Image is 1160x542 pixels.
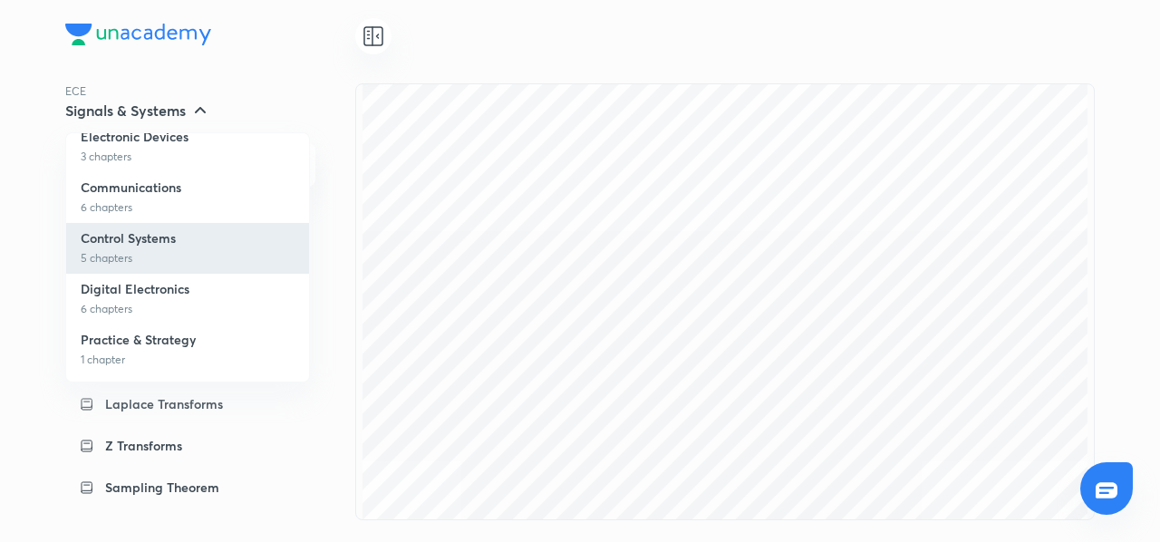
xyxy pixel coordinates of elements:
[81,179,181,196] p: Communications
[81,149,295,165] p: 3 chapters
[81,281,189,297] p: Digital Electronics
[81,352,295,368] p: 1 chapter
[81,129,188,145] p: Electronic Devices
[81,332,196,348] p: Practice & Strategy
[81,199,295,216] p: 6 chapters
[81,250,295,266] p: 5 chapters
[81,301,295,317] p: 6 chapters
[81,230,176,247] p: Control Systems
